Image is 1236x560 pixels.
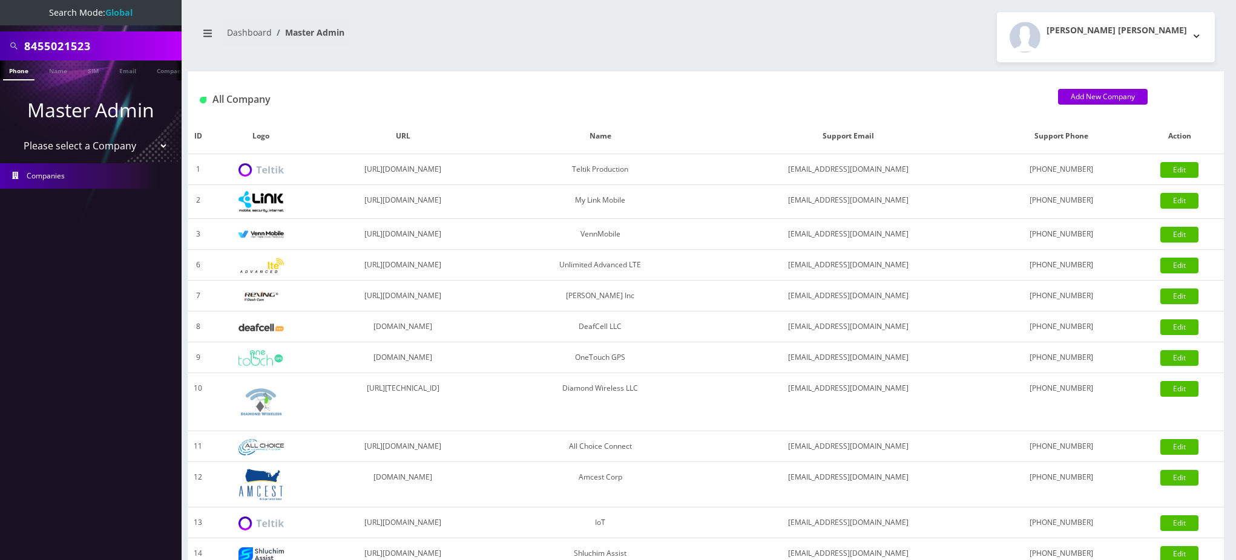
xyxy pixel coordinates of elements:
[708,281,988,311] td: [EMAIL_ADDRESS][DOMAIN_NAME]
[188,431,208,462] td: 11
[49,7,133,18] span: Search Mode:
[708,462,988,507] td: [EMAIL_ADDRESS][DOMAIN_NAME]
[988,219,1136,250] td: [PHONE_NUMBER]
[988,507,1136,538] td: [PHONE_NUMBER]
[988,311,1136,342] td: [PHONE_NUMBER]
[708,185,988,219] td: [EMAIL_ADDRESS][DOMAIN_NAME]
[708,219,988,250] td: [EMAIL_ADDRESS][DOMAIN_NAME]
[988,119,1136,154] th: Support Phone
[314,373,492,431] td: [URL][TECHNICAL_ID]
[1160,319,1198,335] a: Edit
[1160,381,1198,397] a: Edit
[708,507,988,538] td: [EMAIL_ADDRESS][DOMAIN_NAME]
[988,154,1136,185] td: [PHONE_NUMBER]
[1160,258,1198,273] a: Edit
[188,462,208,507] td: 12
[1160,288,1198,304] a: Edit
[24,34,179,57] input: Search All Companies
[208,119,314,154] th: Logo
[238,439,284,455] img: All Choice Connect
[314,281,492,311] td: [URL][DOMAIN_NAME]
[708,342,988,373] td: [EMAIL_ADDRESS][DOMAIN_NAME]
[314,507,492,538] td: [URL][DOMAIN_NAME]
[314,154,492,185] td: [URL][DOMAIN_NAME]
[1160,193,1198,209] a: Edit
[988,431,1136,462] td: [PHONE_NUMBER]
[492,431,708,462] td: All Choice Connect
[1160,162,1198,178] a: Edit
[272,26,344,39] li: Master Admin
[988,250,1136,281] td: [PHONE_NUMBER]
[188,281,208,311] td: 7
[492,373,708,431] td: Diamond Wireless LLC
[238,230,284,239] img: VennMobile
[238,516,284,530] img: IoT
[492,462,708,507] td: Amcest Corp
[82,60,105,79] a: SIM
[708,431,988,462] td: [EMAIL_ADDRESS][DOMAIN_NAME]
[188,119,208,154] th: ID
[1160,470,1198,486] a: Edit
[1058,89,1148,105] a: Add New Company
[314,311,492,342] td: [DOMAIN_NAME]
[151,60,191,79] a: Company
[1160,515,1198,531] a: Edit
[708,250,988,281] td: [EMAIL_ADDRESS][DOMAIN_NAME]
[27,171,65,181] span: Companies
[1160,350,1198,366] a: Edit
[188,311,208,342] td: 8
[1160,227,1198,243] a: Edit
[1047,25,1187,36] h2: [PERSON_NAME] [PERSON_NAME]
[492,185,708,219] td: My Link Mobile
[105,7,133,18] strong: Global
[492,342,708,373] td: OneTouch GPS
[708,154,988,185] td: [EMAIL_ADDRESS][DOMAIN_NAME]
[188,250,208,281] td: 6
[3,60,35,80] a: Phone
[492,281,708,311] td: [PERSON_NAME] Inc
[1160,439,1198,455] a: Edit
[708,373,988,431] td: [EMAIL_ADDRESS][DOMAIN_NAME]
[238,468,284,501] img: Amcest Corp
[708,311,988,342] td: [EMAIL_ADDRESS][DOMAIN_NAME]
[238,350,284,366] img: OneTouch GPS
[238,258,284,273] img: Unlimited Advanced LTE
[492,219,708,250] td: VennMobile
[197,20,697,54] nav: breadcrumb
[188,373,208,431] td: 10
[314,185,492,219] td: [URL][DOMAIN_NAME]
[988,342,1136,373] td: [PHONE_NUMBER]
[238,379,284,425] img: Diamond Wireless LLC
[238,191,284,212] img: My Link Mobile
[988,185,1136,219] td: [PHONE_NUMBER]
[997,12,1215,62] button: [PERSON_NAME] [PERSON_NAME]
[1136,119,1224,154] th: Action
[43,60,73,79] a: Name
[314,219,492,250] td: [URL][DOMAIN_NAME]
[492,507,708,538] td: IoT
[314,119,492,154] th: URL
[988,462,1136,507] td: [PHONE_NUMBER]
[238,163,284,177] img: Teltik Production
[314,250,492,281] td: [URL][DOMAIN_NAME]
[188,219,208,250] td: 3
[200,94,1040,105] h1: All Company
[708,119,988,154] th: Support Email
[492,154,708,185] td: Teltik Production
[988,281,1136,311] td: [PHONE_NUMBER]
[238,324,284,331] img: DeafCell LLC
[188,342,208,373] td: 9
[492,311,708,342] td: DeafCell LLC
[188,154,208,185] td: 1
[314,462,492,507] td: [DOMAIN_NAME]
[200,97,206,103] img: All Company
[314,342,492,373] td: [DOMAIN_NAME]
[238,291,284,302] img: Rexing Inc
[227,27,272,38] a: Dashboard
[492,119,708,154] th: Name
[988,373,1136,431] td: [PHONE_NUMBER]
[314,431,492,462] td: [URL][DOMAIN_NAME]
[113,60,142,79] a: Email
[492,250,708,281] td: Unlimited Advanced LTE
[188,185,208,219] td: 2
